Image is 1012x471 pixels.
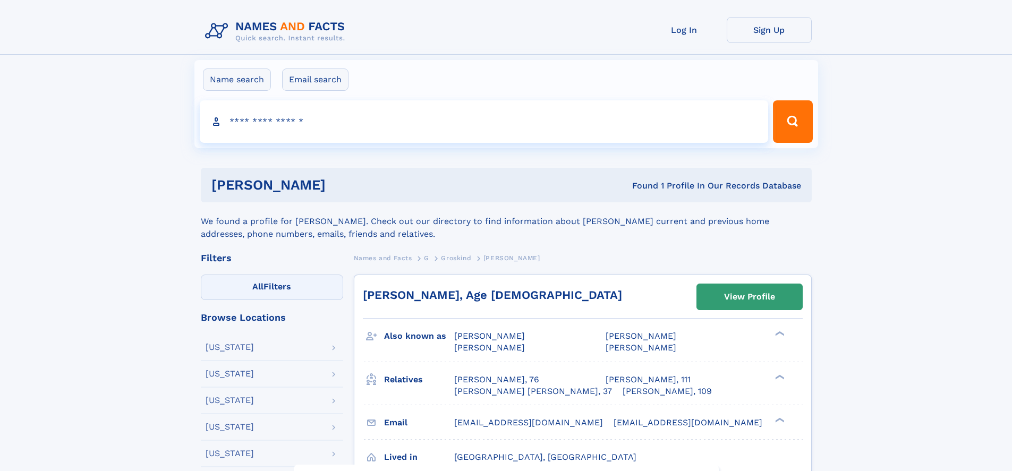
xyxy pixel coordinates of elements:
[282,68,348,91] label: Email search
[384,414,454,432] h3: Email
[772,330,785,337] div: ❯
[772,416,785,423] div: ❯
[454,374,539,386] a: [PERSON_NAME], 76
[201,275,343,300] label: Filters
[252,281,263,292] span: All
[724,285,775,309] div: View Profile
[363,288,622,302] a: [PERSON_NAME], Age [DEMOGRAPHIC_DATA]
[424,254,429,262] span: G
[727,17,812,43] a: Sign Up
[201,202,812,241] div: We found a profile for [PERSON_NAME]. Check out our directory to find information about [PERSON_N...
[606,374,691,386] a: [PERSON_NAME], 111
[200,100,769,143] input: search input
[206,423,254,431] div: [US_STATE]
[772,373,785,380] div: ❯
[354,251,412,264] a: Names and Facts
[483,254,540,262] span: [PERSON_NAME]
[441,254,471,262] span: Groskind
[454,417,603,427] span: [EMAIL_ADDRESS][DOMAIN_NAME]
[203,68,271,91] label: Name search
[206,449,254,458] div: [US_STATE]
[642,17,727,43] a: Log In
[773,100,812,143] button: Search Button
[454,331,525,341] span: [PERSON_NAME]
[606,331,676,341] span: [PERSON_NAME]
[384,327,454,345] h3: Also known as
[454,386,612,397] a: [PERSON_NAME] [PERSON_NAME], 37
[384,371,454,389] h3: Relatives
[206,370,254,378] div: [US_STATE]
[697,284,802,310] a: View Profile
[206,343,254,352] div: [US_STATE]
[201,253,343,263] div: Filters
[206,396,254,405] div: [US_STATE]
[623,386,712,397] a: [PERSON_NAME], 109
[454,342,525,353] span: [PERSON_NAME]
[454,452,636,462] span: [GEOGRAPHIC_DATA], [GEOGRAPHIC_DATA]
[201,17,354,46] img: Logo Names and Facts
[606,342,676,353] span: [PERSON_NAME]
[384,448,454,466] h3: Lived in
[614,417,762,427] span: [EMAIL_ADDRESS][DOMAIN_NAME]
[441,251,471,264] a: Groskind
[211,178,479,192] h1: [PERSON_NAME]
[424,251,429,264] a: G
[201,313,343,322] div: Browse Locations
[479,180,801,192] div: Found 1 Profile In Our Records Database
